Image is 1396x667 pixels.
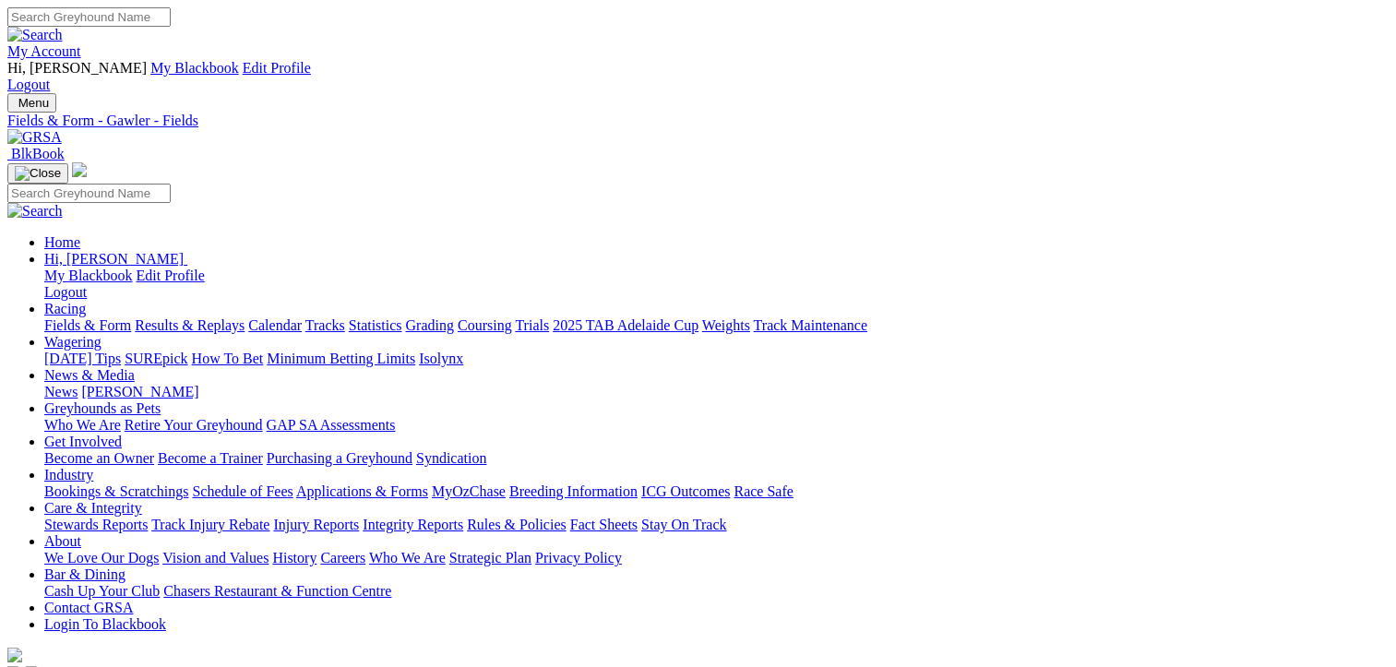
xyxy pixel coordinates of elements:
[44,483,1389,500] div: Industry
[641,483,730,499] a: ICG Outcomes
[151,517,269,532] a: Track Injury Rebate
[44,450,154,466] a: Become an Owner
[44,284,87,300] a: Logout
[7,184,171,203] input: Search
[44,400,161,416] a: Greyhounds as Pets
[296,483,428,499] a: Applications & Forms
[44,301,86,316] a: Racing
[44,317,131,333] a: Fields & Form
[44,268,133,283] a: My Blackbook
[72,162,87,177] img: logo-grsa-white.png
[135,317,245,333] a: Results & Replays
[150,60,239,76] a: My Blackbook
[44,384,1389,400] div: News & Media
[7,129,62,146] img: GRSA
[305,317,345,333] a: Tracks
[44,450,1389,467] div: Get Involved
[162,550,268,566] a: Vision and Values
[163,583,391,599] a: Chasers Restaurant & Function Centre
[192,351,264,366] a: How To Bet
[7,60,147,76] span: Hi, [PERSON_NAME]
[44,517,1389,533] div: Care & Integrity
[7,163,68,184] button: Toggle navigation
[369,550,446,566] a: Who We Are
[7,43,81,59] a: My Account
[754,317,867,333] a: Track Maintenance
[158,450,263,466] a: Become a Trainer
[44,517,148,532] a: Stewards Reports
[44,550,159,566] a: We Love Our Dogs
[44,500,142,516] a: Care & Integrity
[267,351,415,366] a: Minimum Betting Limits
[7,113,1389,129] a: Fields & Form - Gawler - Fields
[509,483,638,499] a: Breeding Information
[363,517,463,532] a: Integrity Reports
[267,450,412,466] a: Purchasing a Greyhound
[349,317,402,333] a: Statistics
[44,251,184,267] span: Hi, [PERSON_NAME]
[7,146,65,161] a: BlkBook
[44,268,1389,301] div: Hi, [PERSON_NAME]
[7,648,22,662] img: logo-grsa-white.png
[44,417,1389,434] div: Greyhounds as Pets
[44,351,1389,367] div: Wagering
[44,251,187,267] a: Hi, [PERSON_NAME]
[44,583,160,599] a: Cash Up Your Club
[419,351,463,366] a: Isolynx
[272,550,316,566] a: History
[125,417,263,433] a: Retire Your Greyhound
[137,268,205,283] a: Edit Profile
[192,483,292,499] a: Schedule of Fees
[535,550,622,566] a: Privacy Policy
[125,351,187,366] a: SUREpick
[449,550,531,566] a: Strategic Plan
[44,234,80,250] a: Home
[267,417,396,433] a: GAP SA Assessments
[44,566,125,582] a: Bar & Dining
[248,317,302,333] a: Calendar
[18,96,49,110] span: Menu
[273,517,359,532] a: Injury Reports
[11,146,65,161] span: BlkBook
[44,334,101,350] a: Wagering
[44,600,133,615] a: Contact GRSA
[702,317,750,333] a: Weights
[7,77,50,92] a: Logout
[570,517,638,532] a: Fact Sheets
[320,550,365,566] a: Careers
[44,434,122,449] a: Get Involved
[44,533,81,549] a: About
[44,367,135,383] a: News & Media
[44,317,1389,334] div: Racing
[458,317,512,333] a: Coursing
[416,450,486,466] a: Syndication
[641,517,726,532] a: Stay On Track
[7,93,56,113] button: Toggle navigation
[515,317,549,333] a: Trials
[406,317,454,333] a: Grading
[553,317,698,333] a: 2025 TAB Adelaide Cup
[44,583,1389,600] div: Bar & Dining
[81,384,198,399] a: [PERSON_NAME]
[7,27,63,43] img: Search
[44,467,93,482] a: Industry
[7,203,63,220] img: Search
[44,351,121,366] a: [DATE] Tips
[44,616,166,632] a: Login To Blackbook
[44,483,188,499] a: Bookings & Scratchings
[7,7,171,27] input: Search
[7,60,1389,93] div: My Account
[734,483,793,499] a: Race Safe
[467,517,567,532] a: Rules & Policies
[44,384,78,399] a: News
[44,550,1389,566] div: About
[44,417,121,433] a: Who We Are
[432,483,506,499] a: MyOzChase
[15,166,61,181] img: Close
[243,60,311,76] a: Edit Profile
